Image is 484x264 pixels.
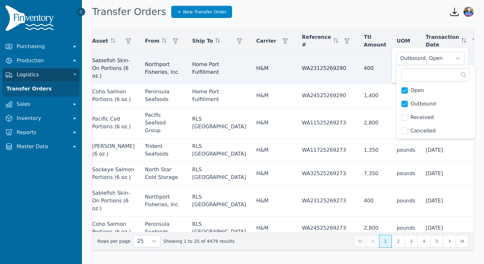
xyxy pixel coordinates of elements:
td: H&M [251,185,297,217]
td: [PERSON_NAME] (6 oz.) [87,139,140,162]
td: 7,350 [359,162,391,185]
button: Purchasing [3,40,79,53]
td: 1,400 [359,84,391,107]
td: Pacific Cod Portions (6 oz.) [87,107,140,139]
span: Transaction Date [426,33,459,49]
ul: Option List [396,83,475,139]
td: RLS [GEOGRAPHIC_DATA] [187,162,251,185]
td: WA32525269273 [297,162,359,185]
button: Sales [3,98,79,111]
span: Rows per page [133,235,148,247]
td: RLS [GEOGRAPHIC_DATA] [187,217,251,240]
img: Jennifer Keith [464,7,474,17]
a: New Transfer Order [171,6,232,18]
span: Open [410,87,424,94]
td: 2,800 [359,107,391,139]
span: Reports [17,129,68,136]
td: 400 [359,53,391,84]
li: Received [398,111,474,124]
button: Inventory [3,112,79,125]
button: Page 1 [379,235,392,248]
span: Ship To [192,37,213,45]
td: Pacific Seafood Group [140,107,187,139]
span: Carrier [256,37,276,45]
span: Showing 1 to 25 of 4479 results [163,238,235,244]
td: H&M [251,53,297,84]
td: Trident Seafoods [140,139,187,162]
td: H&M [251,107,297,139]
td: Northport Fisheries, Inc. [140,53,187,84]
td: Home Port Fulfillment [187,53,251,84]
td: Home Port Fulfillment [187,84,251,107]
td: WA11525269273 [297,107,359,139]
td: RLS [GEOGRAPHIC_DATA] [187,185,251,217]
li: Open [398,84,474,97]
button: Reports [3,126,79,139]
td: pounds [391,139,421,162]
td: pounds [391,84,421,107]
img: Finventory [5,5,56,34]
td: 1,350 [359,139,391,162]
td: RLS [GEOGRAPHIC_DATA] [187,107,251,139]
span: Purchasing [17,43,68,50]
td: WA24525269290 [297,84,359,107]
td: 400 [359,185,391,217]
td: pounds [391,53,421,84]
td: 2,800 [359,217,391,240]
button: Last Page [456,235,469,248]
button: Page 5 [430,235,443,248]
span: Production [17,57,68,64]
span: Master Data [17,143,68,150]
span: Inventory [17,115,68,122]
span: Reference # [302,33,331,49]
td: WA11725269273 [297,139,359,162]
td: pounds [391,107,421,139]
span: UOM [397,37,410,45]
td: Peninsula Seafoods [140,84,187,107]
td: pounds [391,185,421,217]
button: Page 4 [417,235,430,248]
span: Ttl Amount [364,33,386,49]
span: Logistics [17,71,68,79]
li: Cancelled [398,124,474,137]
h1: Transfer Orders [92,6,166,18]
span: Received [410,114,434,121]
td: Peninsula Seafoods [140,217,187,240]
td: WA23125269290 [297,53,359,84]
td: H&M [251,162,297,185]
td: WA23125269273 [297,185,359,217]
td: Sockeye Salmon Portions (6 oz.) [87,162,140,185]
span: Sales [17,100,68,108]
td: Coho Salmon Portions (6 oz.) [87,217,140,240]
button: Page 2 [392,235,405,248]
td: pounds [391,217,421,240]
td: Northport Fisheries, Inc. [140,185,187,217]
td: H&M [251,84,297,107]
td: H&M [251,139,297,162]
td: pounds [391,162,421,185]
button: Next Page [443,235,456,248]
span: Outbound [410,100,436,108]
button: Logistics [3,68,79,81]
td: North Star Cold Storage [140,162,187,185]
span: New Transfer Order [183,9,227,15]
span: Cancelled [410,127,436,135]
td: RLS [GEOGRAPHIC_DATA] [187,139,251,162]
td: H&M [251,217,297,240]
a: Transfer Orders [4,82,78,95]
td: Sablefish Skin-On Portions (6 oz.) [87,185,140,217]
td: Coho Salmon Portions (6 oz.) [87,84,140,107]
td: Sablefish Skin-On Portions (6 oz.) [87,53,140,84]
button: Page 3 [405,235,417,248]
span: Asset [92,37,108,45]
span: From [145,37,159,45]
div: Outbound, Open [396,52,451,65]
button: Production [3,54,79,67]
td: WA24525269273 [297,217,359,240]
li: Outbound [398,98,474,110]
button: Master Data [3,140,79,153]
